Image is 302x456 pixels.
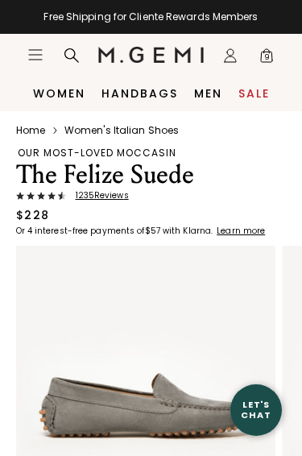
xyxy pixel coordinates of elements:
a: 1235Reviews [16,191,266,201]
div: Let's Chat [230,400,282,420]
button: Open site menu [27,47,43,63]
span: 9 [259,51,275,67]
a: Women [33,87,85,100]
h1: The Felize Suede [16,159,266,191]
klarna-placement-style-body: with Klarna [163,225,215,237]
div: Our Most-Loved Moccasin [18,147,266,159]
span: 1235 Review s [66,191,129,201]
klarna-placement-style-cta: Learn more [217,225,265,237]
a: Home [16,124,45,137]
img: M.Gemi [98,47,204,63]
a: Sale [238,87,270,100]
a: Handbags [101,87,178,100]
klarna-placement-style-amount: $57 [145,225,160,237]
div: $228 [16,207,50,223]
a: Men [194,87,222,100]
a: Learn more [215,226,265,236]
klarna-placement-style-body: Or 4 interest-free payments of [16,225,145,237]
a: Women's Italian Shoes [64,124,179,137]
